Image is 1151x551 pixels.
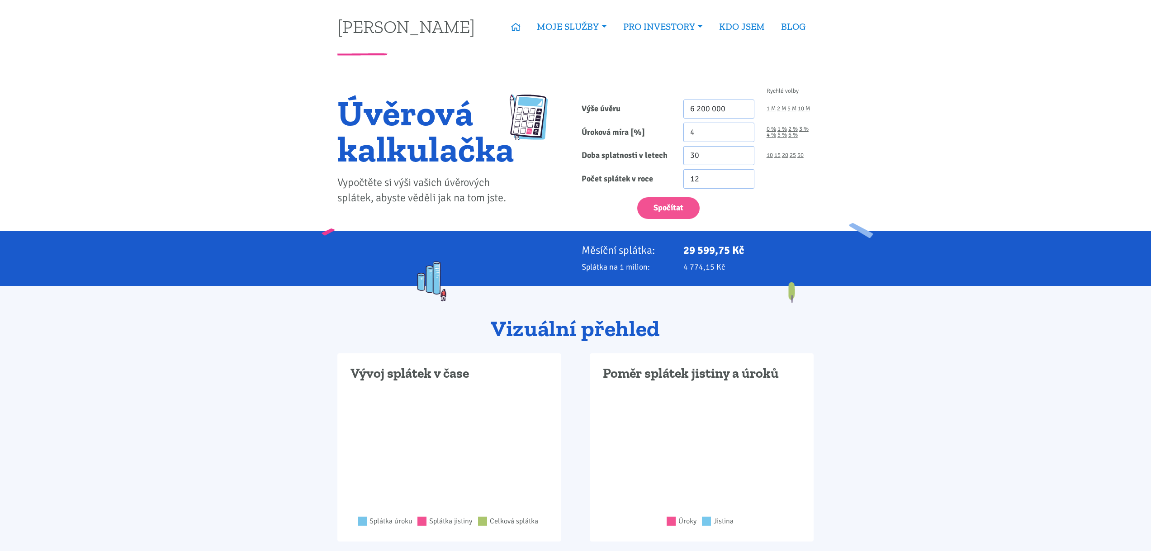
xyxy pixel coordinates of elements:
[767,152,773,158] a: 10
[798,106,810,112] a: 10 M
[790,152,796,158] a: 25
[576,146,677,166] label: Doba splatnosti v letech
[615,16,711,37] a: PRO INVESTORY
[788,126,798,132] a: 2 %
[777,132,787,138] a: 5 %
[576,169,677,189] label: Počet splátek v roce
[773,16,814,37] a: BLOG
[337,175,514,206] p: Vypočtěte si výši vašich úvěrových splátek, abyste věděli jak na tom jste.
[787,106,796,112] a: 5 M
[799,126,809,132] a: 3 %
[582,261,671,273] p: Splátka na 1 milion:
[788,132,798,138] a: 6 %
[529,16,615,37] a: MOJE SLUŽBY
[637,197,700,219] button: Spočítat
[767,132,776,138] a: 4 %
[767,88,799,94] span: Rychlé volby
[603,365,800,382] h3: Poměr splátek jistiny a úroků
[711,16,773,37] a: KDO JSEM
[337,95,514,167] h1: Úvěrová kalkulačka
[683,244,814,256] p: 29 599,75 Kč
[782,152,788,158] a: 20
[337,18,475,35] a: [PERSON_NAME]
[767,106,776,112] a: 1 M
[777,126,787,132] a: 1 %
[582,244,671,256] p: Měsíční splátka:
[351,365,548,382] h3: Vývoj splátek v čase
[797,152,804,158] a: 30
[576,100,677,119] label: Výše úvěru
[337,317,814,341] h2: Vizuální přehled
[767,126,776,132] a: 0 %
[576,123,677,142] label: Úroková míra [%]
[774,152,781,158] a: 15
[777,106,786,112] a: 2 M
[683,261,814,273] p: 4 774,15 Kč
